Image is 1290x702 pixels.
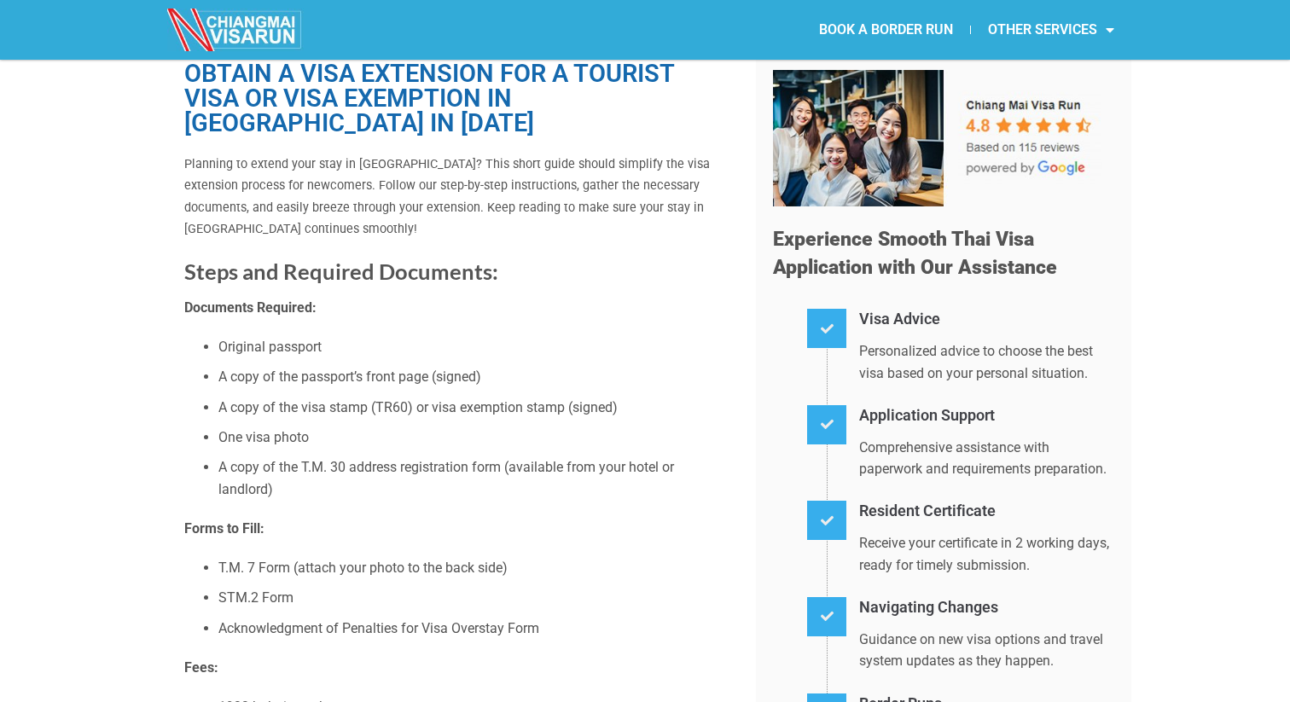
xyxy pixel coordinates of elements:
[859,499,1114,524] h4: Resident Certificate
[184,520,264,537] strong: Forms to Fill:
[218,366,730,388] li: A copy of the passport’s front page (signed)
[184,299,317,316] strong: Documents Required:
[184,258,730,286] h2: Steps and Required Documents:
[802,10,970,49] a: BOOK A BORDER RUN
[218,336,730,358] li: Original passport
[859,340,1114,384] p: Personalized advice to choose the best visa based on your personal situation.
[773,228,1057,280] span: Experience Smooth Thai Visa Application with Our Assistance
[218,587,730,609] li: STM.2 Form
[218,557,730,579] li: T.M. 7 Form (attach your photo to the back side)
[184,659,218,676] strong: Fees:
[218,618,730,640] li: Acknowledgment of Penalties for Visa Overstay Form
[184,157,710,237] span: Planning to extend your stay in [GEOGRAPHIC_DATA]? This short guide should simplify the visa exte...
[184,61,730,136] h1: Obtain a Visa Extension for a Tourist Visa or Visa Exemption in [GEOGRAPHIC_DATA] in [DATE]
[859,307,1114,332] h4: Visa Advice
[645,10,1131,49] nav: Menu
[218,426,730,449] li: One visa photo
[218,397,730,419] li: A copy of the visa stamp (TR60) or visa exemption stamp (signed)
[971,10,1131,49] a: OTHER SERVICES
[859,403,1114,428] h4: Application Support
[859,595,1114,620] h4: Navigating Changes
[859,437,1114,480] p: Comprehensive assistance with paperwork and requirements preparation.
[218,456,730,500] li: A copy of the T.M. 30 address registration form (available from your hotel or landlord)
[859,532,1114,576] p: Receive your certificate in 2 working days, ready for timely submission.
[773,70,1114,206] img: Our 5-star team
[859,629,1114,672] p: Guidance on new visa options and travel system updates as they happen.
